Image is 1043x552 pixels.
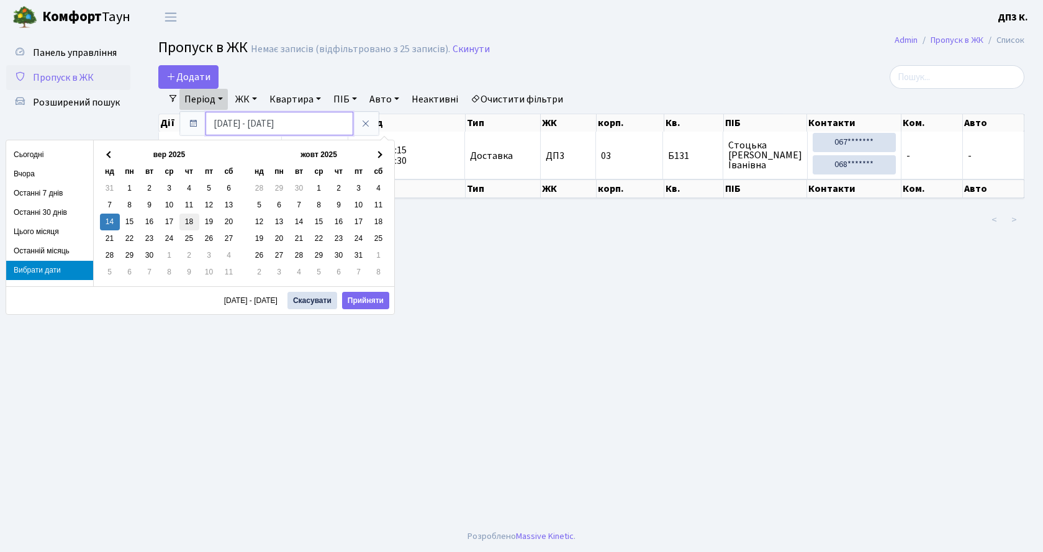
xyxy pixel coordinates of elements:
td: 28 [250,180,269,197]
a: Пропуск в ЖК [931,34,983,47]
td: 4 [179,180,199,197]
button: Прийняти [342,292,389,309]
td: 14 [100,214,120,230]
td: 17 [160,214,179,230]
td: 12 [199,197,219,214]
th: Ком. [901,114,963,132]
th: жовт 2025 [269,147,369,163]
span: - [906,149,910,163]
th: вт [140,163,160,180]
td: 11 [369,197,389,214]
td: 26 [199,230,219,247]
td: 9 [329,197,349,214]
td: 3 [199,247,219,264]
td: 7 [349,264,369,281]
span: Стоцька [PERSON_NAME] Іванівна [728,140,802,170]
td: 3 [160,180,179,197]
th: Тип [466,114,541,132]
td: 27 [219,230,239,247]
a: Розширений пошук [6,90,130,115]
td: 20 [269,230,289,247]
span: - [968,149,972,163]
td: 6 [120,264,140,281]
td: 29 [120,247,140,264]
td: 29 [309,247,329,264]
td: 27 [269,247,289,264]
td: 6 [269,197,289,214]
td: 8 [120,197,140,214]
td: 31 [100,180,120,197]
td: 10 [349,197,369,214]
input: Пошук... [890,65,1024,89]
th: Кв. [664,179,724,198]
th: вер 2025 [120,147,219,163]
th: Авто [963,114,1024,132]
td: 10 [199,264,219,281]
td: 5 [309,264,329,281]
span: Б131 [668,151,717,161]
th: вт [289,163,309,180]
td: 8 [309,197,329,214]
td: 18 [179,214,199,230]
a: ЖК [230,89,262,110]
td: 21 [100,230,120,247]
td: 4 [369,180,389,197]
th: сб [369,163,389,180]
span: ДП3 [546,151,590,161]
span: Розширений пошук [33,96,120,109]
td: 9 [140,197,160,214]
b: Комфорт [42,7,102,27]
td: 30 [140,247,160,264]
td: 2 [329,180,349,197]
b: ДП3 К. [998,11,1028,24]
span: [DATE] - [DATE] [224,297,282,304]
a: Додати [158,65,219,89]
td: 31 [349,247,369,264]
td: 12 [250,214,269,230]
td: 5 [100,264,120,281]
td: 28 [289,247,309,264]
td: 17 [349,214,369,230]
td: 4 [289,264,309,281]
td: 18 [369,214,389,230]
th: ЖК [541,114,596,132]
a: Авто [364,89,404,110]
th: Кв. [664,114,724,132]
th: чт [179,163,199,180]
td: 3 [349,180,369,197]
td: 15 [309,214,329,230]
td: 5 [250,197,269,214]
th: ПІБ [724,114,807,132]
th: пт [199,163,219,180]
th: пн [120,163,140,180]
a: Період [179,89,228,110]
span: 03 [601,149,611,163]
li: Вибрати дати [6,261,93,280]
span: Пропуск в ЖК [33,71,94,84]
th: Дії [159,114,282,132]
th: Період [348,179,466,198]
a: ПІБ [328,89,362,110]
a: Панель управління [6,40,130,65]
th: нд [100,163,120,180]
td: 8 [369,264,389,281]
button: Переключити навігацію [155,7,186,27]
td: 2 [250,264,269,281]
div: Немає записів (відфільтровано з 25 записів). [251,43,450,55]
td: 10 [160,197,179,214]
td: 20 [219,214,239,230]
th: ср [309,163,329,180]
td: 7 [100,197,120,214]
td: 28 [100,247,120,264]
img: logo.png [12,5,37,30]
td: 9 [179,264,199,281]
td: 25 [179,230,199,247]
td: 7 [140,264,160,281]
td: 3 [269,264,289,281]
td: 19 [250,230,269,247]
th: пн [269,163,289,180]
td: 2 [179,247,199,264]
td: 29 [269,180,289,197]
td: 30 [329,247,349,264]
td: 5 [199,180,219,197]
